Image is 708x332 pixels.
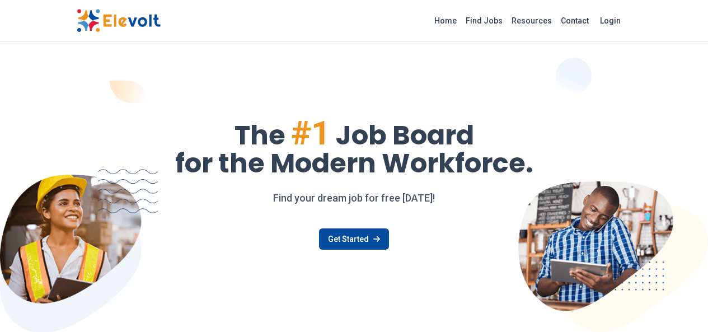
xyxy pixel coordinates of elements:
a: Resources [507,12,556,30]
p: Find your dream job for free [DATE]! [77,190,632,206]
a: Contact [556,12,593,30]
h1: The Job Board for the Modern Workforce. [77,116,632,177]
a: Login [593,10,627,32]
a: Find Jobs [461,12,507,30]
img: Elevolt [77,9,161,32]
span: #1 [291,113,330,153]
a: Get Started [319,228,389,250]
a: Home [430,12,461,30]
